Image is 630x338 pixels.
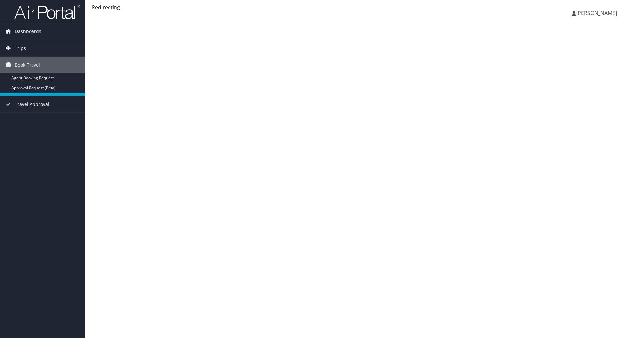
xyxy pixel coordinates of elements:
[572,3,623,23] a: [PERSON_NAME]
[15,57,40,73] span: Book Travel
[15,40,26,56] span: Trips
[14,4,80,20] img: airportal-logo.png
[576,10,617,17] span: [PERSON_NAME]
[15,23,41,40] span: Dashboards
[92,3,623,11] div: Redirecting...
[15,96,49,112] span: Travel Approval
